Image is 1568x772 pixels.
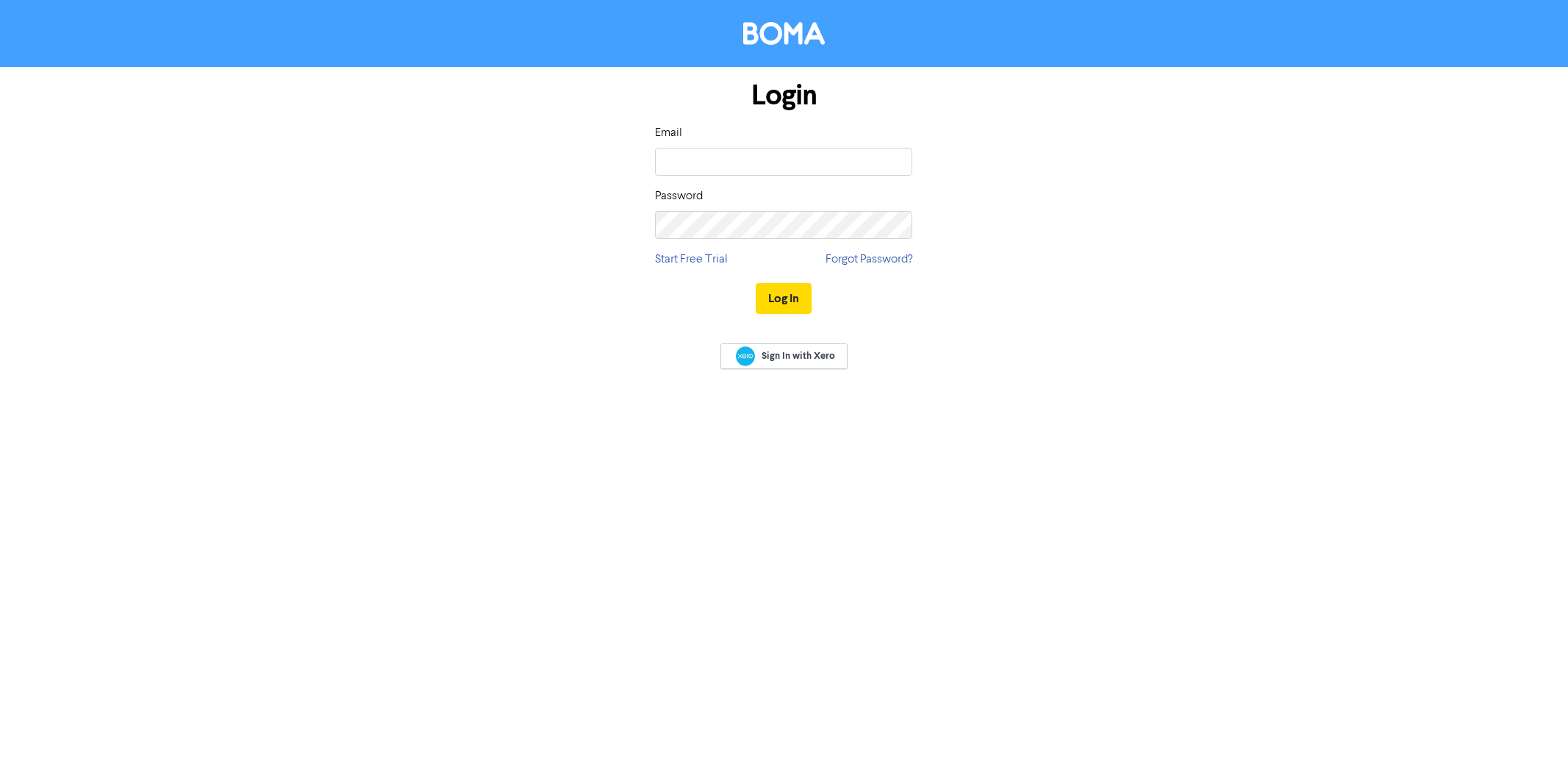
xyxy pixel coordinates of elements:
label: Email [655,124,682,142]
span: Sign In with Xero [762,349,835,362]
label: Password [655,187,703,205]
img: BOMA Logo [743,22,825,45]
img: Xero logo [736,346,755,366]
h1: Login [655,79,912,112]
a: Forgot Password? [826,251,912,268]
a: Sign In with Xero [720,343,847,369]
a: Start Free Trial [655,251,728,268]
button: Log In [756,283,812,314]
